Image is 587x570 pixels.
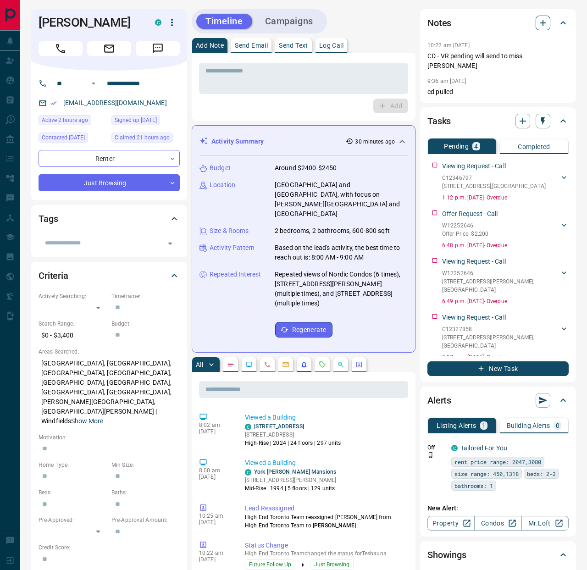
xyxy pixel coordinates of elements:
p: Timeframe: [111,292,180,300]
div: condos.ca [245,424,251,430]
span: Signed up [DATE] [115,116,157,125]
div: C12327858[STREET_ADDRESS][PERSON_NAME],[GEOGRAPHIC_DATA] [442,323,569,352]
p: Repeated views of Nordic Condos (6 times), [STREET_ADDRESS][PERSON_NAME] (multiple times), and [S... [275,270,408,308]
div: Tue Aug 19 2025 [39,115,107,128]
p: CD - VR pending will send to miss [PERSON_NAME] [427,51,569,71]
div: condos.ca [451,445,458,451]
p: W12252646 [442,221,488,230]
span: rent price range: 2047,3080 [454,457,541,466]
h2: Criteria [39,268,68,283]
p: Listing Alerts [437,422,476,429]
p: 4 [474,143,478,149]
p: [DATE] [199,474,231,480]
p: Viewed a Building [245,458,404,468]
div: Sat Aug 16 2025 [39,133,107,145]
span: bathrooms: 1 [454,481,493,490]
p: Around $2400-$2450 [275,163,337,173]
p: 10:25 am [199,513,231,519]
p: 6:49 p.m. [DATE] - Overdue [442,297,569,305]
p: Min Size: [111,461,180,469]
span: Email [87,41,131,56]
p: [STREET_ADDRESS][PERSON_NAME] , [GEOGRAPHIC_DATA] [442,333,559,350]
p: Budget [210,163,231,173]
svg: Agent Actions [355,361,363,368]
p: Off [427,443,446,452]
span: Active 2 hours ago [42,116,88,125]
button: New Task [427,361,569,376]
span: beds: 2-2 [527,469,556,478]
p: Pre-Approval Amount: [111,516,180,524]
button: Show More [71,416,103,426]
p: Send Text [279,42,308,49]
p: New Alert: [427,504,569,513]
p: 0 [556,422,559,429]
h2: Tasks [427,114,451,128]
div: condos.ca [245,469,251,476]
p: [STREET_ADDRESS] [245,431,341,439]
p: $0 - $3,400 [39,328,107,343]
span: Call [39,41,83,56]
svg: Requests [319,361,326,368]
p: Viewing Request - Call [442,161,506,171]
p: Building Alerts [507,422,550,429]
span: Message [136,41,180,56]
div: Notes [427,12,569,34]
div: W12252646Offer Price: $2,200 [442,220,569,240]
button: Open [164,237,177,250]
a: Tailored For You [460,444,507,452]
p: Size & Rooms [210,226,249,236]
p: 8:02 am [199,422,231,428]
p: Log Call [319,42,343,49]
div: Tags [39,208,180,230]
p: [DATE] [199,519,231,526]
a: Mr.Loft [521,516,569,531]
p: [GEOGRAPHIC_DATA], [GEOGRAPHIC_DATA], [GEOGRAPHIC_DATA], [GEOGRAPHIC_DATA], [GEOGRAPHIC_DATA], [G... [39,356,180,429]
svg: Emails [282,361,289,368]
p: C12346797 [442,174,546,182]
p: W12252646 [442,269,559,277]
p: Activity Pattern [210,243,255,253]
p: Baths: [111,488,180,497]
h2: Alerts [427,393,451,408]
h2: Showings [427,548,466,562]
p: Motivation: [39,433,180,442]
span: Contacted [DATE] [42,133,85,142]
svg: Listing Alerts [300,361,308,368]
p: Viewing Request - Call [442,313,506,322]
p: Send Email [235,42,268,49]
p: 30 minutes ago [355,138,395,146]
svg: Email Verified [50,100,57,106]
p: 8:00 am [199,467,231,474]
p: [STREET_ADDRESS] , [GEOGRAPHIC_DATA] [442,182,546,190]
div: Activity Summary30 minutes ago [199,133,408,150]
div: Tasks [427,110,569,132]
p: Pre-Approved: [39,516,107,524]
svg: Lead Browsing Activity [245,361,253,368]
p: Mid-Rise | 1994 | 5 floors | 129 units [245,484,336,493]
span: Just Browsing [314,560,349,569]
p: 9:36 am [DATE] [427,78,466,84]
div: Showings [427,544,569,566]
p: Actively Searching: [39,292,107,300]
a: Property [427,516,475,531]
p: 6:48 p.m. [DATE] - Overdue [442,241,569,249]
button: Regenerate [275,322,332,338]
p: Beds: [39,488,107,497]
p: [DATE] [199,428,231,435]
p: Offer Request - Call [442,209,498,219]
h2: Notes [427,16,451,30]
p: Location [210,180,235,190]
h1: [PERSON_NAME] [39,15,141,30]
p: Viewed a Building [245,413,404,422]
p: [GEOGRAPHIC_DATA] and [GEOGRAPHIC_DATA], with focus on [PERSON_NAME][GEOGRAPHIC_DATA] and [GEOGRA... [275,180,408,219]
p: Search Range: [39,320,107,328]
div: Just Browsing [39,174,180,191]
p: Add Note [196,42,224,49]
h2: Tags [39,211,58,226]
p: Pending [444,143,469,149]
button: Campaigns [256,14,322,29]
div: W12252646[STREET_ADDRESS][PERSON_NAME],[GEOGRAPHIC_DATA] [442,267,569,296]
p: [DATE] [199,556,231,563]
a: [EMAIL_ADDRESS][DOMAIN_NAME] [63,99,167,106]
p: Repeated Interest [210,270,261,279]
